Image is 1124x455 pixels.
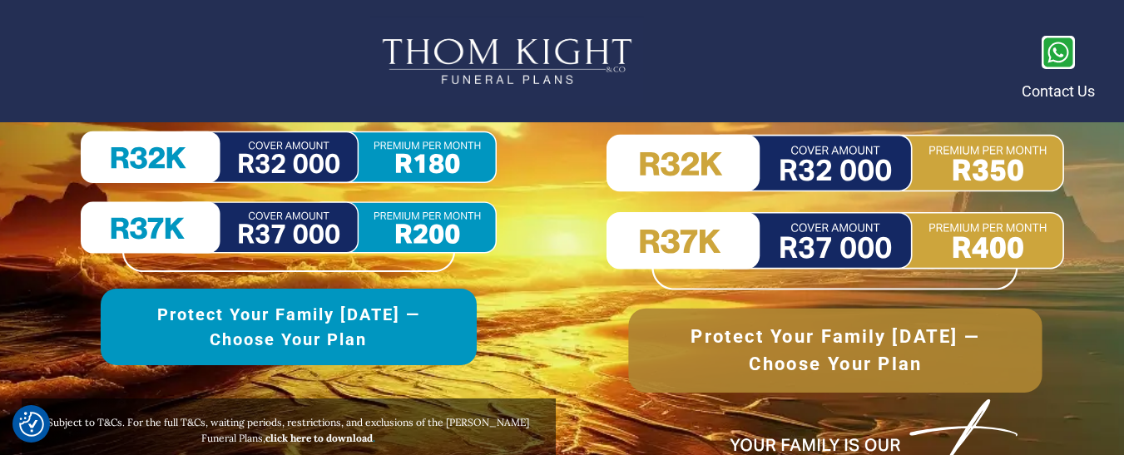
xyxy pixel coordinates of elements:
[373,432,375,444] span: .
[47,416,529,444] span: Subject to T&Cs. For the full T&Cs, waiting periods, restrictions, and exclusions of the [PERSON_...
[19,412,44,437] img: Revisit consent button
[130,302,448,352] span: Protect Your Family [DATE] —Choose Your Plan
[265,432,375,444] a: click here to download.
[19,412,44,437] button: Consent Preferences
[101,289,477,365] a: Protect Your Family [DATE] —Choose Your Plan
[1022,78,1095,105] p: Contact Us
[265,432,373,444] strong: click here to download
[661,323,1010,378] span: Protect Your Family [DATE] —Choose Your Plan
[629,309,1042,393] a: Protect Your Family [DATE] —Choose Your Plan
